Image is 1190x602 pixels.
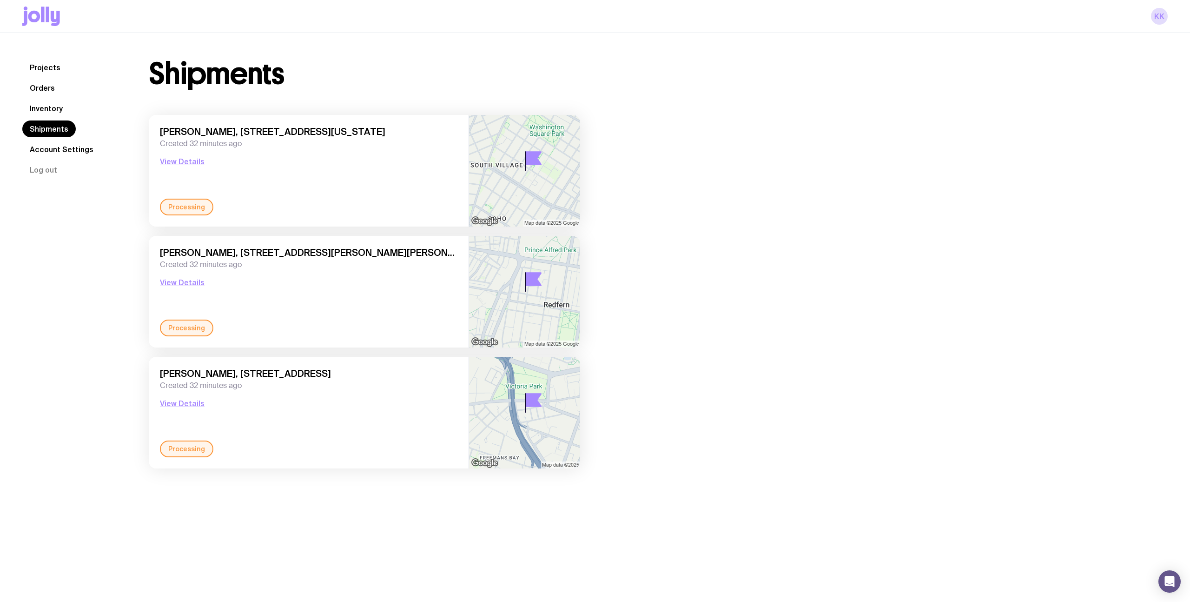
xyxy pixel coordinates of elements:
[160,368,457,379] span: [PERSON_NAME], [STREET_ADDRESS]
[469,115,580,227] img: staticmap
[1158,570,1181,593] div: Open Intercom Messenger
[160,199,213,215] div: Processing
[160,260,457,269] span: Created 32 minutes ago
[149,59,284,89] h1: Shipments
[160,398,205,409] button: View Details
[22,120,76,137] a: Shipments
[22,80,62,96] a: Orders
[160,320,213,336] div: Processing
[160,277,205,288] button: View Details
[160,381,457,390] span: Created 32 minutes ago
[469,357,580,468] img: staticmap
[160,126,457,137] span: [PERSON_NAME], [STREET_ADDRESS][US_STATE]
[469,236,580,348] img: staticmap
[22,100,70,117] a: Inventory
[22,161,65,178] button: Log out
[1151,8,1168,25] a: KK
[22,141,101,158] a: Account Settings
[160,139,457,148] span: Created 32 minutes ago
[22,59,68,76] a: Projects
[160,247,457,258] span: [PERSON_NAME], [STREET_ADDRESS][PERSON_NAME][PERSON_NAME]
[160,441,213,457] div: Processing
[160,156,205,167] button: View Details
